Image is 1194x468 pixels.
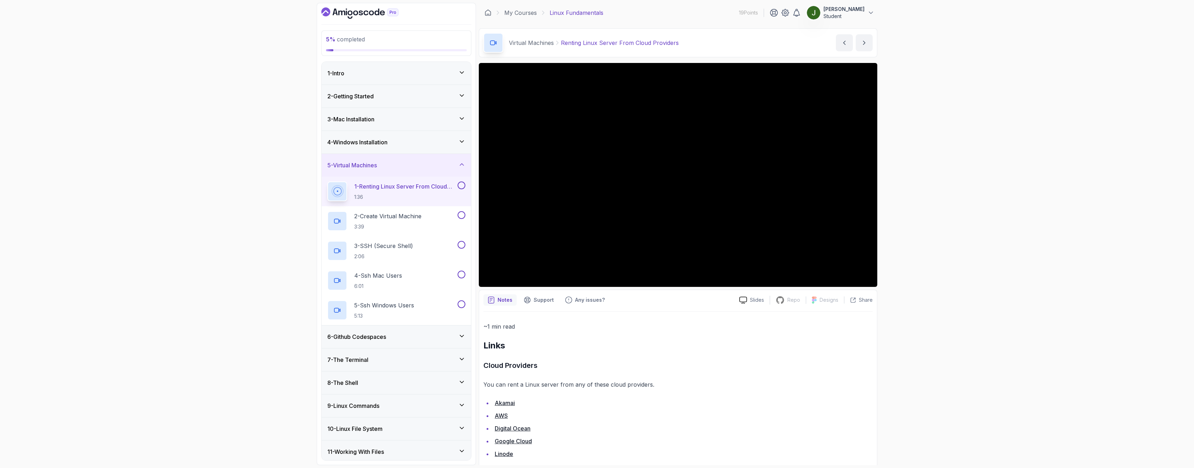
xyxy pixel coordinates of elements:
[495,425,530,432] a: Digital Ocean
[483,360,873,371] h3: Cloud Providers
[820,296,838,304] p: Designs
[495,399,515,406] a: Akamai
[327,333,386,341] h3: 6 - Github Codespaces
[483,322,873,331] p: ~1 min read
[322,325,471,348] button: 6-Github Codespaces
[322,348,471,371] button: 7-The Terminal
[498,296,512,304] p: Notes
[495,412,508,419] a: AWS
[327,92,374,100] h3: 2 - Getting Started
[327,424,383,433] h3: 10 - Linux File System
[836,34,853,51] button: previous content
[354,223,421,230] p: 3:39
[354,312,414,319] p: 5:13
[823,13,865,20] p: Student
[484,9,492,16] a: Dashboard
[495,438,532,445] a: Google Cloud
[534,296,554,304] p: Support
[322,131,471,154] button: 4-Windows Installation
[354,271,402,280] p: 4 - Ssh Mac Users
[327,69,344,77] h3: 1 - Intro
[354,242,413,250] p: 3 - SSH (Secure Shell)
[327,300,465,320] button: 5-Ssh Windows Users5:13
[327,447,384,456] h3: 11 - Working With Files
[844,296,873,304] button: Share
[322,417,471,440] button: 10-Linux File System
[495,450,513,457] a: Linode
[734,296,770,304] a: Slides
[327,138,388,146] h3: 4 - Windows Installation
[322,154,471,177] button: 5-Virtual Machines
[354,182,456,191] p: 1 - Renting Linux Server From Cloud Providers
[509,39,554,47] p: Virtual Machines
[322,440,471,463] button: 11-Working With Files
[354,283,402,290] p: 6:01
[322,108,471,131] button: 3-Mac Installation
[504,8,537,17] a: My Courses
[322,394,471,417] button: 9-Linux Commands
[354,253,413,260] p: 2:06
[322,371,471,394] button: 8-The Shell
[322,85,471,108] button: 2-Getting Started
[354,212,421,220] p: 2 - Create Virtual Machine
[327,161,377,169] h3: 5 - Virtual Machines
[479,63,877,287] iframe: 1 - Renting Linux Server From Cloud Providers
[856,34,873,51] button: next content
[750,296,764,304] p: Slides
[550,8,603,17] p: Linux Fundamentals
[327,379,358,387] h3: 8 - The Shell
[823,6,865,13] p: [PERSON_NAME]
[519,294,558,306] button: Support button
[739,9,758,16] p: 19 Points
[327,115,374,123] h3: 3 - Mac Installation
[321,7,415,19] a: Dashboard
[806,6,874,20] button: user profile image[PERSON_NAME]Student
[561,294,609,306] button: Feedback button
[326,36,335,43] span: 5 %
[561,39,679,47] p: Renting Linux Server From Cloud Providers
[354,301,414,310] p: 5 - Ssh Windows Users
[327,211,465,231] button: 2-Create Virtual Machine3:39
[483,380,873,389] p: You can rent a Linux server from any of these cloud providers.
[327,356,368,364] h3: 7 - The Terminal
[575,296,605,304] p: Any issues?
[483,294,517,306] button: notes button
[787,296,800,304] p: Repo
[327,271,465,290] button: 4-Ssh Mac Users6:01
[354,193,456,201] p: 1:36
[483,340,873,351] h2: Links
[327,401,379,410] h3: 9 - Linux Commands
[326,36,365,43] span: completed
[859,296,873,304] p: Share
[322,62,471,85] button: 1-Intro
[327,181,465,201] button: 1-Renting Linux Server From Cloud Providers1:36
[327,241,465,261] button: 3-SSH (Secure Shell)2:06
[807,6,820,19] img: user profile image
